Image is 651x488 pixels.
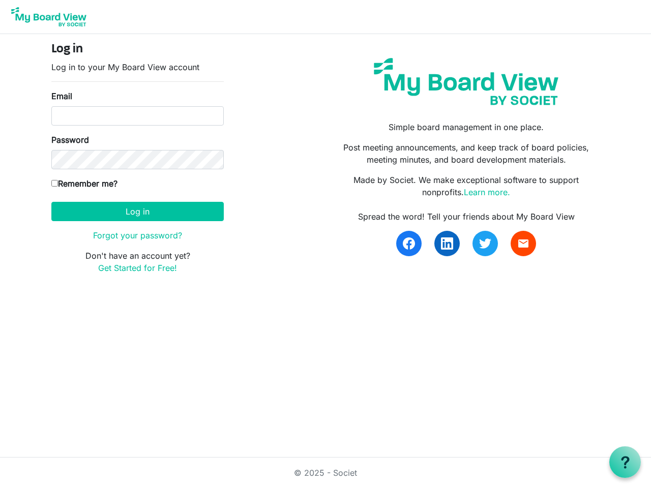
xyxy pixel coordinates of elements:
[333,121,600,133] p: Simple board management in one place.
[51,180,58,187] input: Remember me?
[51,61,224,73] p: Log in to your My Board View account
[403,237,415,250] img: facebook.svg
[51,177,117,190] label: Remember me?
[98,263,177,273] a: Get Started for Free!
[441,237,453,250] img: linkedin.svg
[51,134,89,146] label: Password
[51,250,224,274] p: Don't have an account yet?
[464,187,510,197] a: Learn more.
[294,468,357,478] a: © 2025 - Societ
[517,237,529,250] span: email
[479,237,491,250] img: twitter.svg
[51,202,224,221] button: Log in
[366,50,566,113] img: my-board-view-societ.svg
[333,174,600,198] p: Made by Societ. We make exceptional software to support nonprofits.
[51,90,72,102] label: Email
[511,231,536,256] a: email
[93,230,182,240] a: Forgot your password?
[8,4,90,29] img: My Board View Logo
[333,141,600,166] p: Post meeting announcements, and keep track of board policies, meeting minutes, and board developm...
[51,42,224,57] h4: Log in
[333,210,600,223] div: Spread the word! Tell your friends about My Board View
